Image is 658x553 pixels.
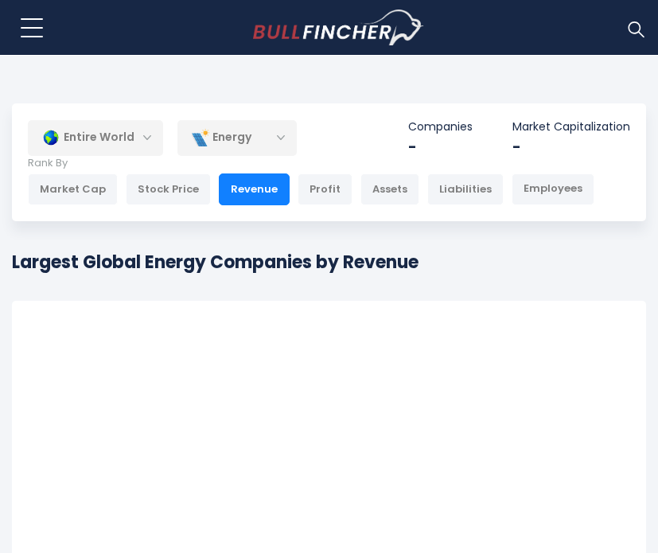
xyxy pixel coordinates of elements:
div: Energy [177,119,297,156]
h1: Largest Global Energy Companies by Revenue [12,249,419,275]
p: Companies [408,119,473,134]
a: Go to homepage [253,10,424,46]
div: Profit [298,173,352,205]
p: Market Capitalization [512,119,630,134]
div: - [512,138,630,156]
div: Liabilities [427,173,504,205]
div: Market Cap [28,173,118,205]
div: Entire World [28,119,163,156]
div: Stock Price [126,173,211,205]
p: Rank By [28,157,594,170]
img: bullfincher logo [253,10,424,46]
div: Employees [512,173,594,205]
div: Assets [360,173,419,205]
div: Revenue [219,173,290,205]
div: - [408,138,473,156]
